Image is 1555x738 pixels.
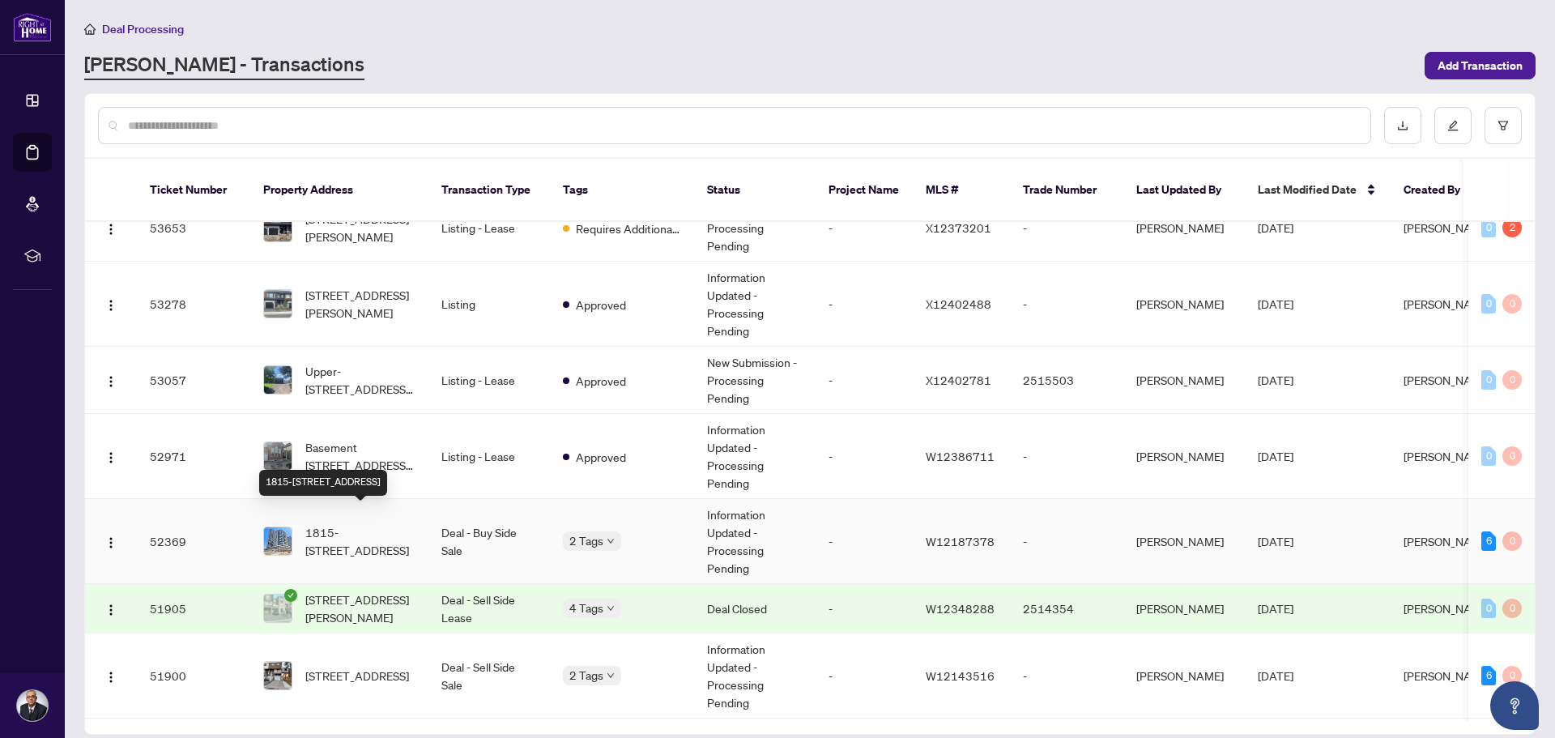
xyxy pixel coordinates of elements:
span: 4 Tags [569,599,603,617]
td: Information Updated - Processing Pending [694,633,816,719]
button: Logo [98,291,124,317]
div: 0 [1481,599,1496,618]
img: thumbnail-img [264,290,292,318]
th: Property Address [250,159,428,222]
img: thumbnail-img [264,366,292,394]
span: check-circle [284,589,297,602]
img: Logo [104,604,117,616]
span: [STREET_ADDRESS][PERSON_NAME] [305,286,415,322]
button: Logo [98,528,124,554]
button: Logo [98,215,124,241]
span: Upper-[STREET_ADDRESS][PERSON_NAME] [305,362,415,398]
span: [PERSON_NAME] [1404,601,1491,616]
td: New Submission - Processing Pending [694,347,816,414]
span: [PERSON_NAME] [1404,449,1491,463]
span: down [607,604,615,612]
div: 0 [1481,294,1496,314]
td: 51905 [137,584,250,633]
td: [PERSON_NAME] [1123,347,1245,414]
button: Logo [98,663,124,689]
th: Last Modified Date [1245,159,1391,222]
span: [PERSON_NAME] [1404,534,1491,548]
span: [PERSON_NAME] [1404,668,1491,683]
div: 0 [1502,446,1522,466]
th: Tags [550,159,694,222]
td: Listing [428,262,550,347]
span: [DATE] [1258,534,1293,548]
td: Listing - Lease [428,414,550,499]
span: [PERSON_NAME] [1404,296,1491,311]
span: Approved [576,448,626,466]
span: Deal Processing [102,22,184,36]
td: Information Updated - Processing Pending [694,262,816,347]
span: download [1397,120,1408,131]
span: [DATE] [1258,601,1293,616]
button: Open asap [1490,681,1539,730]
button: filter [1485,107,1522,144]
td: New Submission - Processing Pending [694,194,816,262]
div: 6 [1481,531,1496,551]
div: 0 [1481,370,1496,390]
td: - [816,499,913,584]
div: 6 [1481,666,1496,685]
td: - [816,633,913,719]
th: Trade Number [1010,159,1123,222]
button: Add Transaction [1425,52,1536,79]
span: Basement [STREET_ADDRESS][PERSON_NAME][PERSON_NAME] [305,438,415,474]
td: [PERSON_NAME] [1123,194,1245,262]
th: Last Updated By [1123,159,1245,222]
span: [STREET_ADDRESS] [305,667,409,685]
span: [PERSON_NAME] [1404,373,1491,387]
span: Requires Additional Docs [576,220,681,237]
span: W12386711 [926,449,995,463]
td: Listing - Lease [428,194,550,262]
td: 52971 [137,414,250,499]
img: Logo [104,299,117,312]
span: down [607,672,615,680]
td: - [816,584,913,633]
span: W12187378 [926,534,995,548]
img: thumbnail-img [264,442,292,470]
button: edit [1434,107,1472,144]
img: logo [13,12,52,42]
td: - [1010,194,1123,262]
td: Deal - Buy Side Sale [428,499,550,584]
th: MLS # [913,159,1010,222]
span: [DATE] [1258,449,1293,463]
span: W12348288 [926,601,995,616]
th: Ticket Number [137,159,250,222]
th: Status [694,159,816,222]
span: Add Transaction [1438,53,1523,79]
span: 1815-[STREET_ADDRESS] [305,523,415,559]
span: filter [1497,120,1509,131]
td: 53278 [137,262,250,347]
td: Information Updated - Processing Pending [694,414,816,499]
td: Deal - Sell Side Lease [428,584,550,633]
div: 1815-[STREET_ADDRESS] [259,470,387,496]
td: 2515503 [1010,347,1123,414]
span: X12402781 [926,373,991,387]
span: [DATE] [1258,668,1293,683]
div: 0 [1481,218,1496,237]
img: thumbnail-img [264,595,292,622]
td: 53653 [137,194,250,262]
td: [PERSON_NAME] [1123,414,1245,499]
td: [PERSON_NAME] [1123,499,1245,584]
td: - [816,347,913,414]
td: [PERSON_NAME] [1123,584,1245,633]
span: Approved [576,372,626,390]
span: X12402488 [926,296,991,311]
img: Logo [104,375,117,388]
div: 0 [1481,446,1496,466]
span: X12373201 [926,220,991,235]
img: Logo [104,536,117,549]
div: 0 [1502,370,1522,390]
th: Transaction Type [428,159,550,222]
img: thumbnail-img [264,214,292,241]
td: - [1010,262,1123,347]
span: Last Modified Date [1258,181,1357,198]
button: Logo [98,443,124,469]
div: 0 [1502,294,1522,314]
span: Approved [576,296,626,314]
span: W12143516 [926,668,995,683]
